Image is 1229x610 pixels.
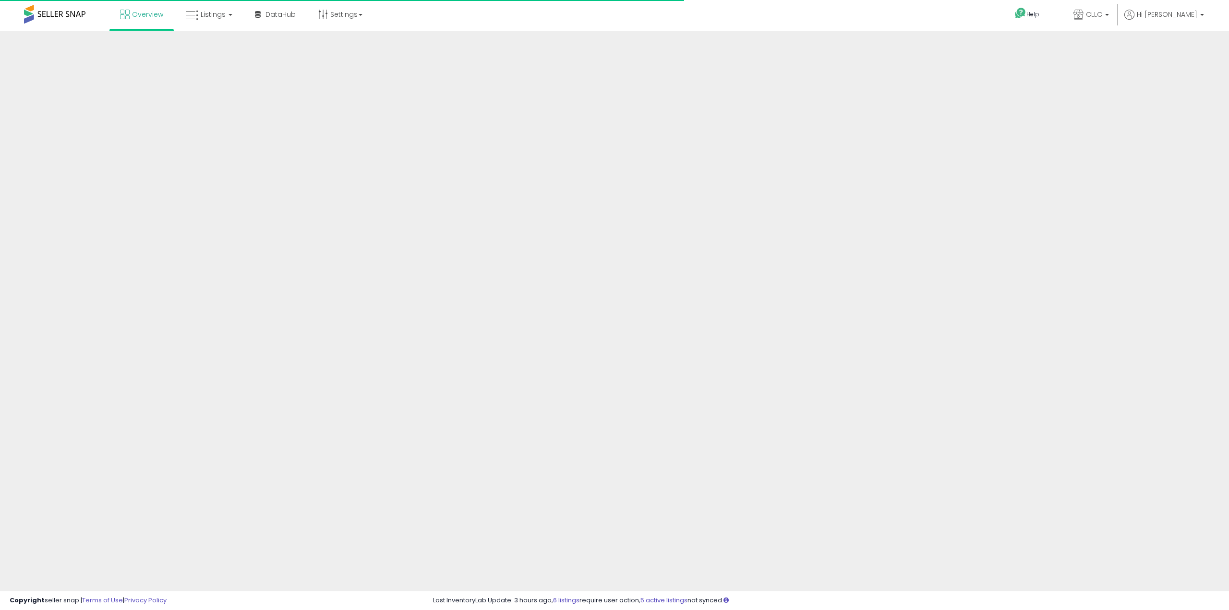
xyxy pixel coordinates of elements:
[1137,10,1197,19] span: Hi [PERSON_NAME]
[201,10,226,19] span: Listings
[1026,10,1039,18] span: Help
[1124,10,1204,29] a: Hi [PERSON_NAME]
[132,10,163,19] span: Overview
[1086,10,1102,19] span: CLLC
[1014,7,1026,19] i: Get Help
[265,10,296,19] span: DataHub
